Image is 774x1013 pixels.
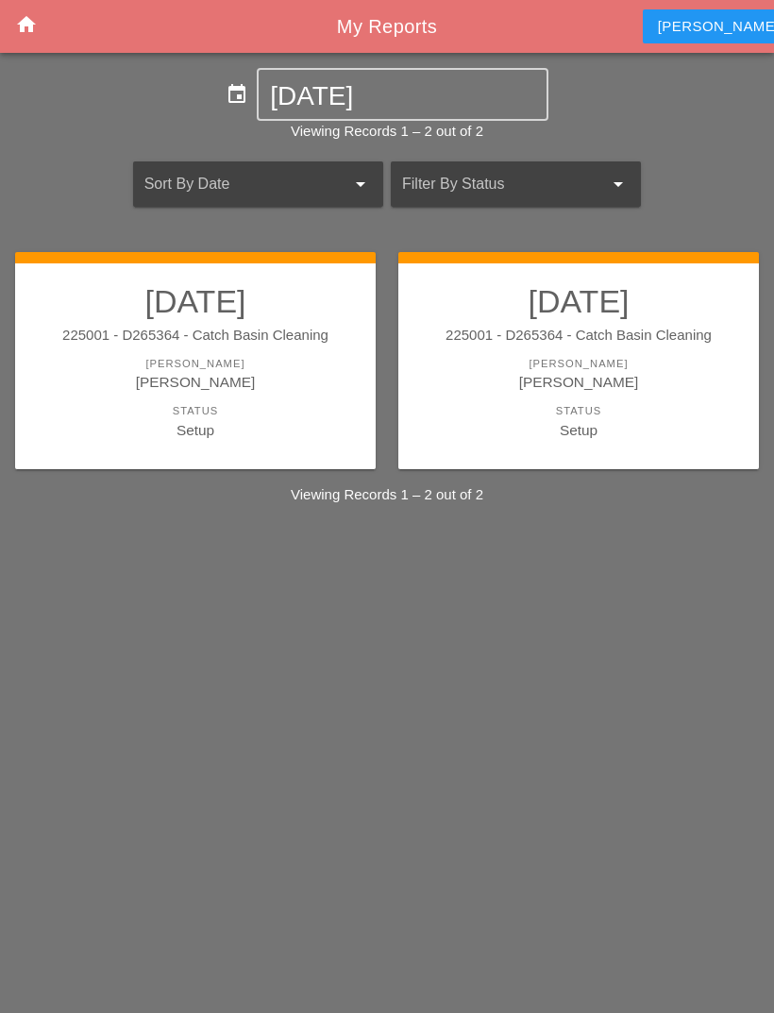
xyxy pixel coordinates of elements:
[417,325,740,346] div: 225001 - D265364 - Catch Basin Cleaning
[417,282,740,320] h2: [DATE]
[417,419,740,441] div: Setup
[34,356,357,372] div: [PERSON_NAME]
[34,325,357,346] div: 225001 - D265364 - Catch Basin Cleaning
[337,16,437,37] span: My Reports
[34,282,357,320] h2: [DATE]
[417,371,740,393] div: [PERSON_NAME]
[607,173,630,195] i: arrow_drop_down
[417,403,740,419] div: Status
[34,403,357,419] div: Status
[34,371,357,393] div: [PERSON_NAME]
[34,419,357,441] div: Setup
[349,173,372,195] i: arrow_drop_down
[417,282,740,441] a: [DATE]225001 - D265364 - Catch Basin Cleaning[PERSON_NAME][PERSON_NAME]StatusSetup
[34,282,357,441] a: [DATE]225001 - D265364 - Catch Basin Cleaning[PERSON_NAME][PERSON_NAME]StatusSetup
[226,83,248,106] i: event
[417,356,740,372] div: [PERSON_NAME]
[270,81,535,111] input: Select Date
[15,13,38,36] i: home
